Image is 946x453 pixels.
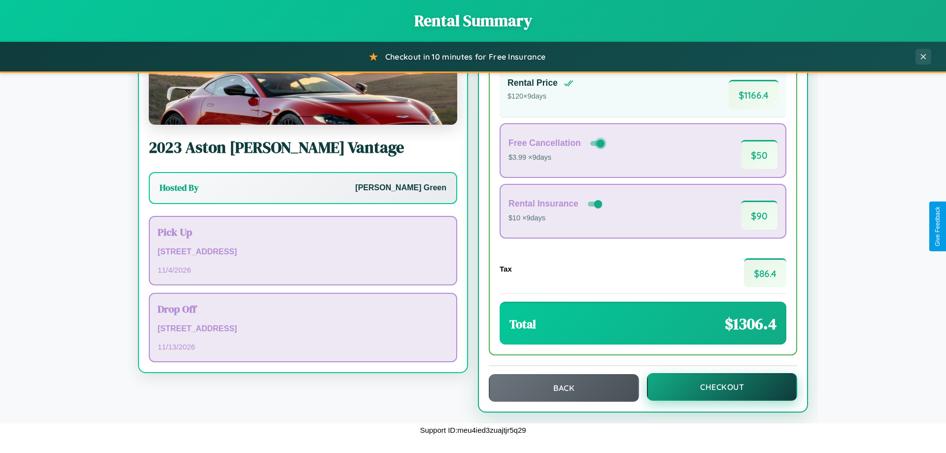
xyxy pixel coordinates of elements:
h3: Drop Off [158,302,448,316]
h4: Rental Insurance [508,199,578,209]
p: [STREET_ADDRESS] [158,322,448,336]
p: 11 / 13 / 2026 [158,340,448,353]
p: $10 × 9 days [508,212,604,225]
h1: Rental Summary [10,10,936,32]
button: Back [489,374,639,402]
span: $ 50 [741,140,777,169]
span: $ 90 [741,201,777,230]
p: 11 / 4 / 2026 [158,263,448,277]
span: $ 1306.4 [725,313,777,335]
span: Checkout in 10 minutes for Free Insurance [385,52,545,62]
span: $ 86.4 [744,258,786,287]
h3: Total [509,316,536,332]
h4: Rental Price [507,78,558,88]
p: [PERSON_NAME] Green [355,181,446,195]
p: Support ID: meu4ied3zuajtjr5q29 [420,423,526,437]
h2: 2023 Aston [PERSON_NAME] Vantage [149,137,457,158]
h4: Tax [500,265,512,273]
img: Aston Martin Vantage [149,26,457,125]
h4: Free Cancellation [508,138,581,148]
h3: Pick Up [158,225,448,239]
p: [STREET_ADDRESS] [158,245,448,259]
p: $ 120 × 9 days [507,90,574,103]
button: Checkout [647,373,797,401]
span: $ 1166.4 [729,80,778,109]
div: Give Feedback [934,207,941,246]
p: $3.99 × 9 days [508,151,607,164]
h3: Hosted By [160,182,199,194]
